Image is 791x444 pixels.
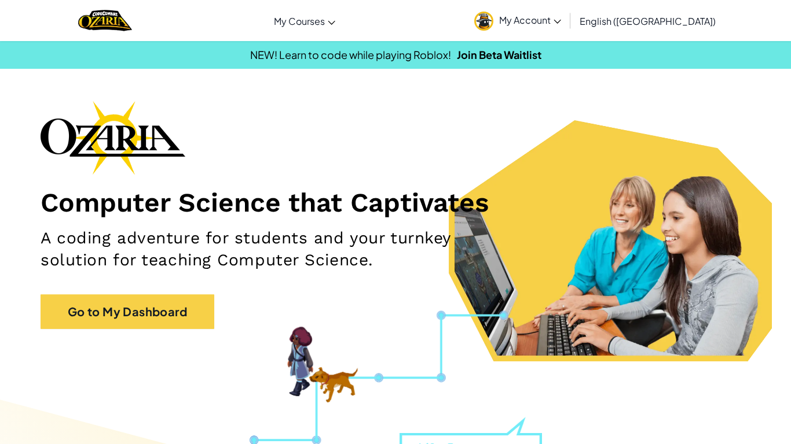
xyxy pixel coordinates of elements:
[499,14,561,26] span: My Account
[580,15,716,27] span: English ([GEOGRAPHIC_DATA])
[574,5,722,36] a: English ([GEOGRAPHIC_DATA])
[78,9,132,32] a: Ozaria by CodeCombat logo
[457,48,541,61] a: Join Beta Waitlist
[268,5,341,36] a: My Courses
[468,2,567,39] a: My Account
[250,48,451,61] span: NEW! Learn to code while playing Roblox!
[41,294,214,329] a: Go to My Dashboard
[41,227,516,271] h2: A coding adventure for students and your turnkey solution for teaching Computer Science.
[78,9,132,32] img: Home
[41,186,750,219] h1: Computer Science that Captivates
[41,101,185,175] img: Ozaria branding logo
[474,12,493,31] img: avatar
[274,15,325,27] span: My Courses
